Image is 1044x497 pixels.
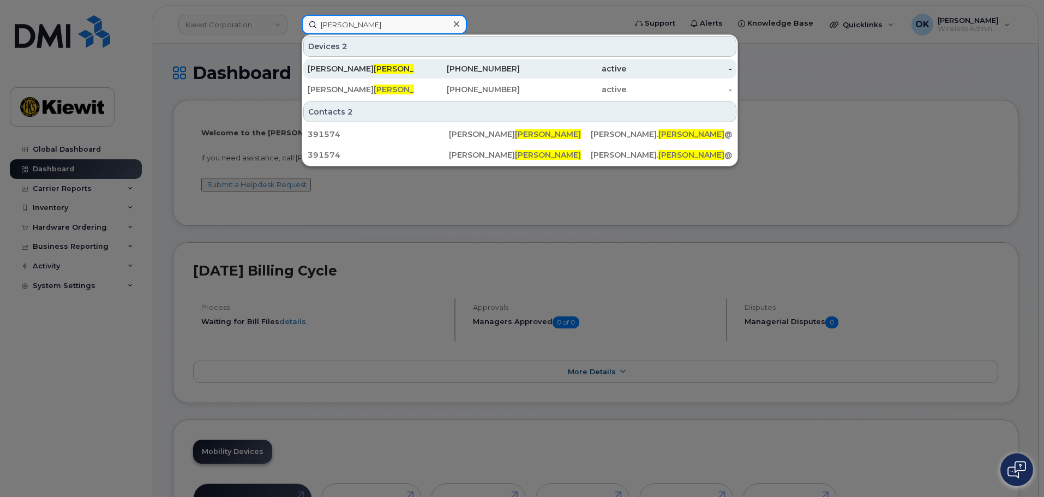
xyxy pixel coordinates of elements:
[374,64,440,74] span: [PERSON_NAME]
[303,80,736,99] a: [PERSON_NAME][PERSON_NAME][PHONE_NUMBER]active-
[342,41,347,52] span: 2
[449,149,590,160] div: [PERSON_NAME]
[414,84,520,95] div: [PHONE_NUMBER]
[303,59,736,79] a: [PERSON_NAME][PERSON_NAME][PHONE_NUMBER]active-
[515,150,581,160] span: [PERSON_NAME]
[658,150,724,160] span: [PERSON_NAME]
[374,85,440,94] span: [PERSON_NAME]
[515,129,581,139] span: [PERSON_NAME]
[414,63,520,74] div: [PHONE_NUMBER]
[520,84,626,95] div: active
[520,63,626,74] div: active
[303,124,736,144] a: 391574[PERSON_NAME][PERSON_NAME][PERSON_NAME].[PERSON_NAME]@[PERSON_NAME][DOMAIN_NAME]
[308,149,449,160] div: 391574
[658,129,724,139] span: [PERSON_NAME]
[308,129,449,140] div: 391574
[308,84,414,95] div: [PERSON_NAME]
[626,63,733,74] div: -
[591,149,732,160] div: [PERSON_NAME]. @[PERSON_NAME][DOMAIN_NAME]
[347,106,353,117] span: 2
[303,145,736,165] a: 391574[PERSON_NAME][PERSON_NAME][PERSON_NAME].[PERSON_NAME]@[PERSON_NAME][DOMAIN_NAME]
[1007,461,1026,478] img: Open chat
[308,63,414,74] div: [PERSON_NAME]
[591,129,732,140] div: [PERSON_NAME]. @[PERSON_NAME][DOMAIN_NAME]
[626,84,733,95] div: -
[303,101,736,122] div: Contacts
[303,36,736,57] div: Devices
[449,129,590,140] div: [PERSON_NAME]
